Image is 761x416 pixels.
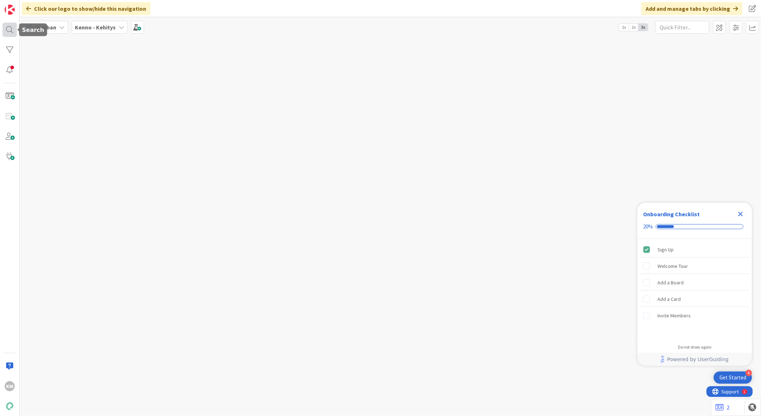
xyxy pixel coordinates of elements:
[637,239,752,340] div: Checklist items
[656,21,709,34] input: Quick Filter...
[719,374,746,381] div: Get Started
[638,24,648,31] span: 3x
[37,23,56,32] span: Kanban
[667,355,729,364] span: Powered by UserGuiding
[5,5,15,15] img: Visit kanbanzone.com
[657,311,691,320] div: Invite Members
[15,1,33,10] span: Support
[640,275,749,290] div: Add a Board is incomplete.
[643,210,700,218] div: Onboarding Checklist
[637,203,752,366] div: Checklist Container
[641,2,742,15] div: Add and manage tabs by clicking
[640,291,749,307] div: Add a Card is incomplete.
[643,223,746,230] div: Checklist progress: 20%
[678,344,712,350] div: Do not show again
[5,401,15,411] img: avatar
[714,372,752,384] div: Open Get Started checklist, remaining modules: 4
[629,24,638,31] span: 2x
[37,3,39,9] div: 1
[640,308,749,323] div: Invite Members is incomplete.
[746,370,752,376] div: 4
[637,353,752,366] div: Footer
[657,278,684,287] div: Add a Board
[22,27,44,33] h5: Search
[657,245,674,254] div: Sign Up
[657,262,688,270] div: Welcome Tour
[641,353,748,366] a: Powered by UserGuiding
[5,381,15,391] div: KM
[735,208,746,220] div: Close Checklist
[640,258,749,274] div: Welcome Tour is incomplete.
[640,242,749,257] div: Sign Up is complete.
[75,24,116,31] b: Kenno - Kehitys
[22,2,150,15] div: Click our logo to show/hide this navigation
[715,403,729,412] a: 2
[619,24,629,31] span: 1x
[657,295,681,303] div: Add a Card
[643,223,653,230] div: 20%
